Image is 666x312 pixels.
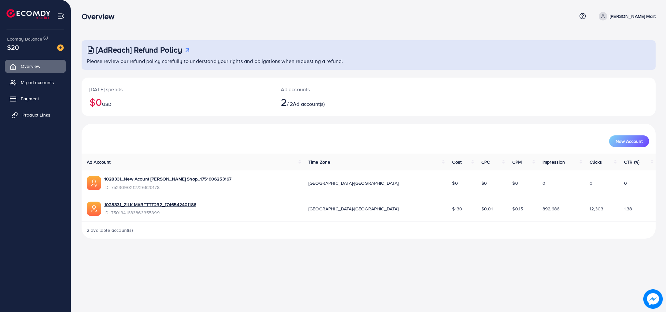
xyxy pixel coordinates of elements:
span: CPM [512,159,521,165]
span: New Account [616,139,643,144]
span: 12,303 [590,206,603,212]
span: CTR (%) [624,159,639,165]
a: My ad accounts [5,76,66,89]
span: $130 [452,206,462,212]
img: image [643,289,663,309]
h3: Overview [82,12,120,21]
img: menu [57,12,65,20]
span: $0 [452,180,458,186]
span: Clicks [590,159,602,165]
img: ic-ads-acc.e4c84228.svg [87,202,101,216]
img: ic-ads-acc.e4c84228.svg [87,176,101,190]
span: Time Zone [308,159,330,165]
span: 0 [590,180,593,186]
a: 1028331_ZILK MARTTTT232_1746542401186 [104,201,196,208]
p: [DATE] spends [89,85,265,93]
span: 1.38 [624,206,632,212]
a: Overview [5,60,66,73]
span: 2 [281,94,287,109]
span: Ad Account [87,159,111,165]
a: [PERSON_NAME] Mart [596,12,656,20]
span: $0.15 [512,206,523,212]
span: My ad accounts [21,79,54,86]
span: Payment [21,95,39,102]
span: $0 [481,180,487,186]
p: [PERSON_NAME] Mart [610,12,656,20]
span: ID: 7523090212726620178 [104,184,231,191]
span: Ecomdy Balance [7,36,42,42]
span: 892,686 [542,206,559,212]
span: Cost [452,159,462,165]
h2: $0 [89,96,265,108]
span: Impression [542,159,565,165]
img: image [57,44,64,51]
span: Product Links [22,112,50,118]
p: Ad accounts [281,85,409,93]
button: New Account [609,135,649,147]
span: CPC [481,159,490,165]
span: Ad account(s) [293,100,325,107]
span: Overview [21,63,40,69]
a: Payment [5,92,66,105]
img: logo [7,9,50,19]
span: USD [102,101,111,107]
h3: [AdReach] Refund Policy [96,45,182,55]
span: $0.01 [481,206,493,212]
span: ID: 7501341683863355399 [104,209,196,216]
span: [GEOGRAPHIC_DATA]/[GEOGRAPHIC_DATA] [308,180,399,186]
a: 1028331_New Acount [PERSON_NAME] Shop_1751606253167 [104,176,231,182]
span: $0 [512,180,518,186]
span: [GEOGRAPHIC_DATA]/[GEOGRAPHIC_DATA] [308,206,399,212]
span: 0 [624,180,627,186]
span: 2 available account(s) [87,227,133,233]
span: $20 [7,43,19,52]
span: 0 [542,180,545,186]
p: Please review our refund policy carefully to understand your rights and obligations when requesti... [87,57,652,65]
a: Product Links [5,108,66,121]
h2: / 2 [281,96,409,108]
